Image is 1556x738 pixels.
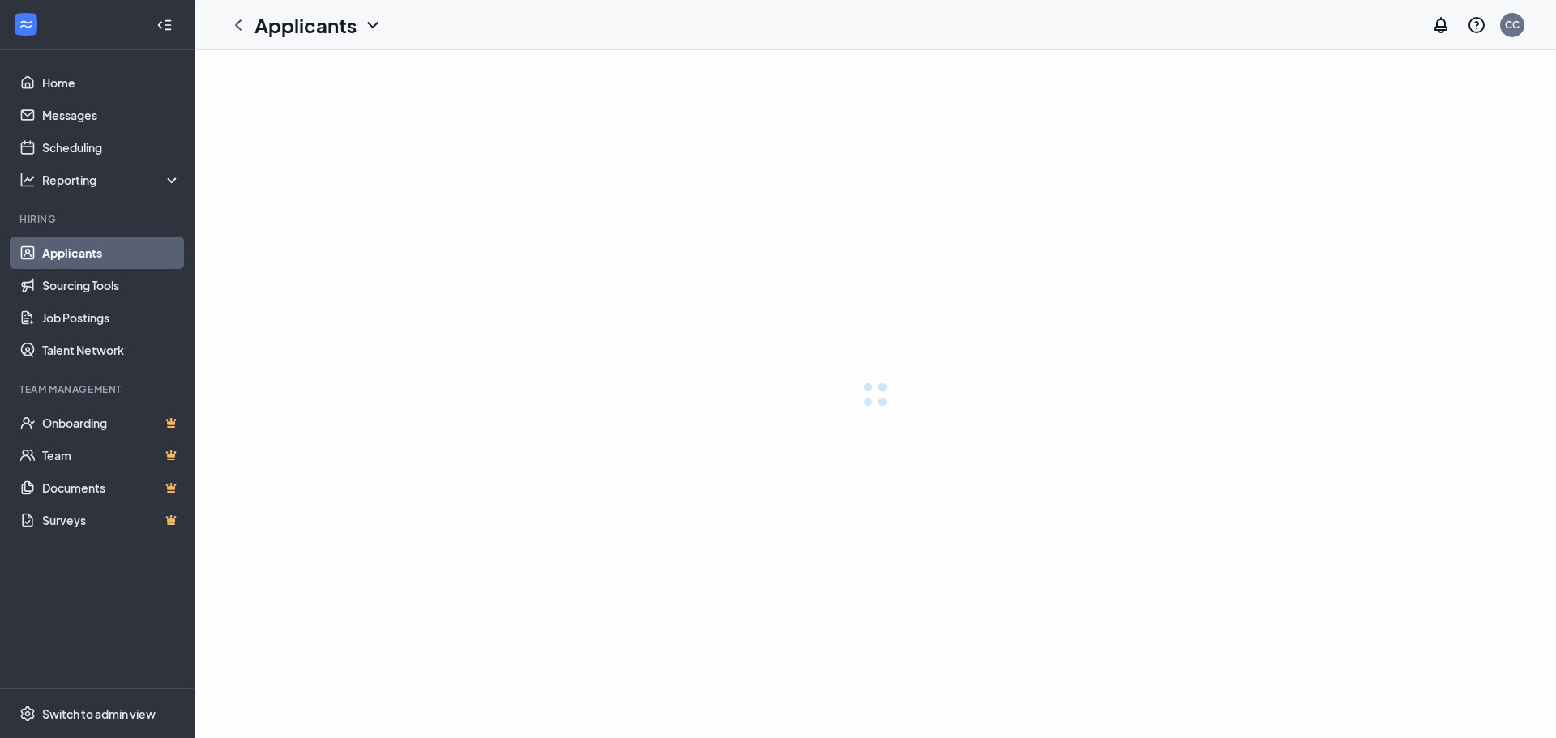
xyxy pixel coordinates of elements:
[42,66,181,99] a: Home
[42,504,181,536] a: SurveysCrown
[1431,15,1451,35] svg: Notifications
[19,706,36,722] svg: Settings
[42,706,156,722] div: Switch to admin view
[42,131,181,164] a: Scheduling
[1505,18,1520,32] div: CC
[156,17,173,33] svg: Collapse
[19,382,177,396] div: Team Management
[229,15,248,35] svg: ChevronLeft
[1467,15,1486,35] svg: QuestionInfo
[42,99,181,131] a: Messages
[18,16,34,32] svg: WorkstreamLogo
[19,172,36,188] svg: Analysis
[42,407,181,439] a: OnboardingCrown
[42,269,181,301] a: Sourcing Tools
[42,471,181,504] a: DocumentsCrown
[363,15,383,35] svg: ChevronDown
[42,334,181,366] a: Talent Network
[254,11,357,39] h1: Applicants
[42,237,181,269] a: Applicants
[42,439,181,471] a: TeamCrown
[42,301,181,334] a: Job Postings
[19,212,177,226] div: Hiring
[42,172,182,188] div: Reporting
